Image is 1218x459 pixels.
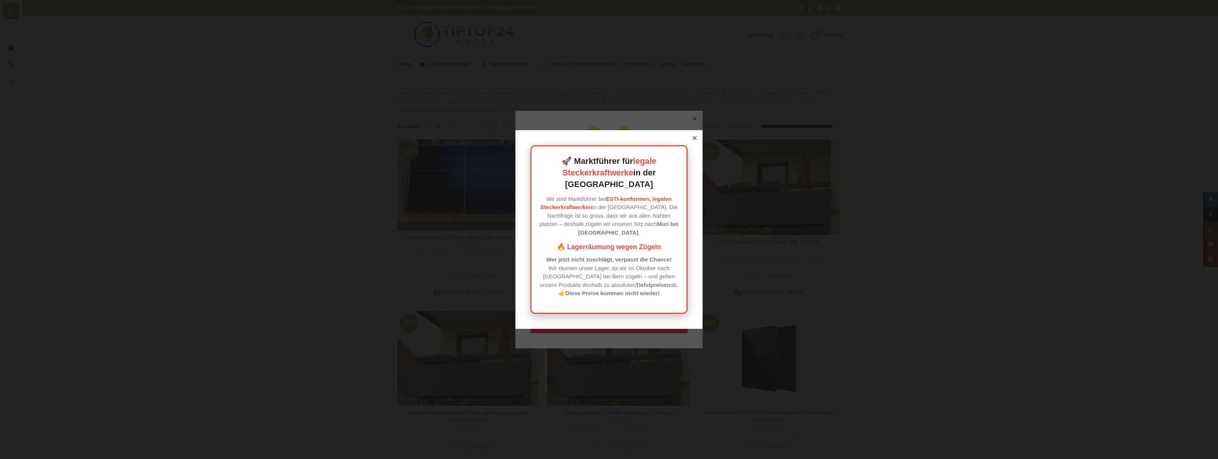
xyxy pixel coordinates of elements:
strong: Tiefstpreisen [636,282,670,288]
a: ESTI-konformen, legalen Steckerkraftwerken [540,196,672,211]
h2: 🚀 Marktführer für in der [GEOGRAPHIC_DATA] [539,156,679,190]
p: Wir räumen unser Lager, da wir im Oktober nach [GEOGRAPHIC_DATA] bei Bern zügeln – und geben unse... [539,255,679,298]
strong: Diese Preise kommen nicht wieder! [566,290,660,296]
p: Wir sind Marktführer bei in der [GEOGRAPHIC_DATA]. Die Nachfrage ist so gross, dass wir aus allen... [539,195,679,237]
h3: 🔥 Lagerräumung wegen Zügeln [539,242,679,252]
a: legale Steckerkraftwerke [562,156,656,177]
strong: Wer jetzt nicht zuschlägt, verpasst die Chance! [546,256,672,263]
